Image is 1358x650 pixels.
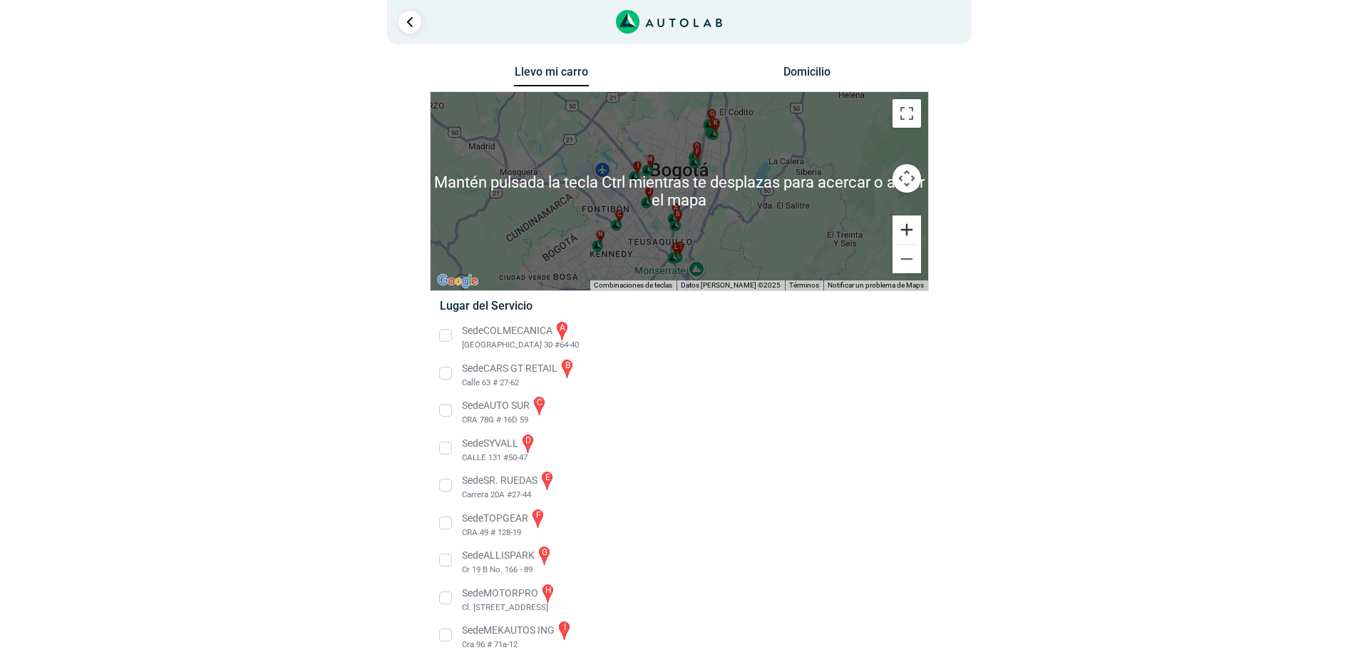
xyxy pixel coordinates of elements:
a: Abre esta zona en Google Maps (se abre en una nueva ventana) [434,272,481,290]
span: n [598,230,602,240]
span: l [674,243,678,253]
span: d [694,142,699,152]
h5: Lugar del Servicio [440,299,918,313]
span: f [696,147,699,157]
button: Ampliar [893,215,921,244]
img: Google [434,272,481,290]
span: b [676,210,680,220]
span: h [711,118,716,128]
span: k [714,118,718,128]
span: g [709,109,714,119]
button: Reducir [893,245,921,273]
button: Cambiar a la vista en pantalla completa [893,99,921,128]
span: c [617,210,621,220]
button: Combinaciones de teclas [594,280,672,290]
span: j [647,187,651,197]
a: Ir al paso anterior [398,11,421,34]
a: Términos [789,281,819,289]
button: Domicilio [769,65,844,86]
span: m [647,155,652,165]
button: Llevo mi carro [514,65,589,87]
a: Link al sitio de autolab [616,14,722,28]
span: e [678,242,681,252]
span: a [674,203,678,213]
span: i [637,161,639,171]
span: Datos [PERSON_NAME] ©2025 [681,281,781,289]
button: Controles de visualización del mapa [893,164,921,193]
a: Notificar un problema de Maps [828,281,924,289]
